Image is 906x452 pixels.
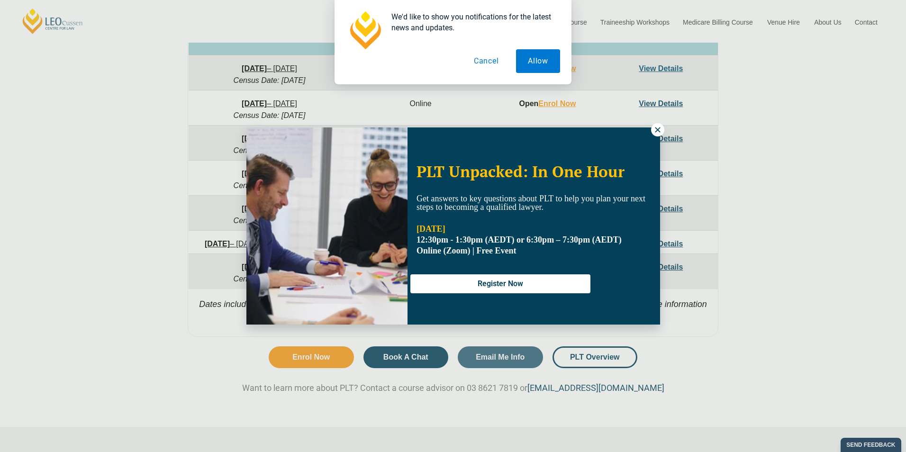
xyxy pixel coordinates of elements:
[417,224,445,234] strong: [DATE]
[417,161,625,181] span: PLT Unpacked: In One Hour
[462,49,511,73] button: Cancel
[410,274,590,293] button: Register Now
[417,235,622,244] strong: 12:30pm - 1:30pm (AEDT) or 6:30pm – 7:30pm (AEDT)
[651,123,664,136] button: Close
[246,127,408,325] img: Woman in yellow blouse holding folders looking to the right and smiling
[516,49,560,73] button: Allow
[346,11,384,49] img: notification icon
[384,11,560,33] div: We'd like to show you notifications for the latest news and updates.
[417,194,645,212] span: Get answers to key questions about PLT to help you plan your next steps to becoming a qualified l...
[417,246,516,255] span: Online (Zoom) | Free Event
